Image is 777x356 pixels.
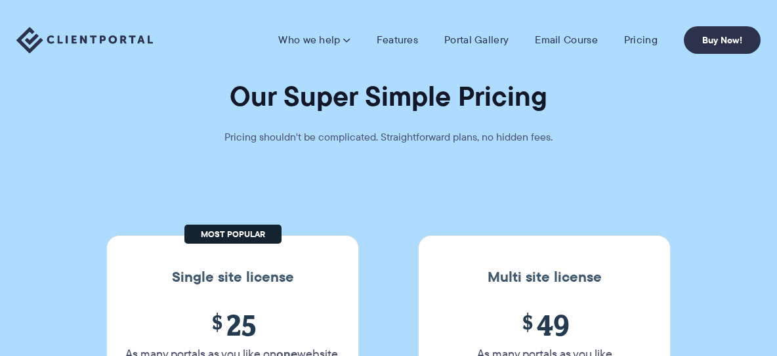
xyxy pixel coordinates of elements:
span: 49 [432,309,657,342]
a: Who we help [278,33,350,47]
p: Pricing shouldn't be complicated. Straightforward plans, no hidden fees. [192,130,585,145]
a: Features [377,33,418,47]
h1: Our Super Simple Pricing [10,79,767,114]
span: 25 [120,309,345,342]
a: Pricing [624,33,658,47]
h3: Multi site license [432,269,657,286]
a: Portal Gallery [444,33,509,47]
a: Email Course [535,33,598,47]
a: Buy Now! [684,26,761,54]
h3: Single site license [120,269,345,286]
